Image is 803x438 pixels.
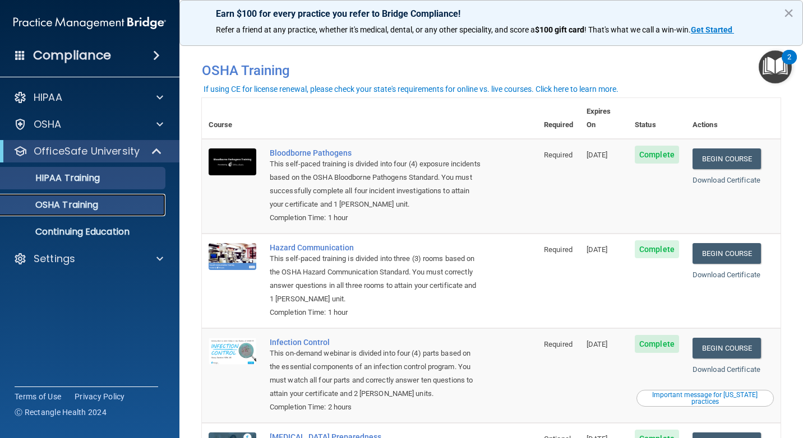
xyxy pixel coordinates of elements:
[15,407,107,418] span: Ⓒ Rectangle Health 2024
[783,4,794,22] button: Close
[537,98,580,139] th: Required
[216,25,535,34] span: Refer a friend at any practice, whether it's medical, dental, or any other speciality, and score a
[584,25,691,34] span: ! That's what we call a win-win.
[270,306,481,319] div: Completion Time: 1 hour
[270,211,481,225] div: Completion Time: 1 hour
[13,118,163,131] a: OSHA
[270,252,481,306] div: This self-paced training is divided into three (3) rooms based on the OSHA Hazard Communication S...
[204,85,619,93] div: If using CE for license renewal, please check your state's requirements for online vs. live cours...
[33,48,111,63] h4: Compliance
[691,25,734,34] a: Get Started
[34,118,62,131] p: OSHA
[34,91,62,104] p: HIPAA
[7,199,98,211] p: OSHA Training
[635,240,679,258] span: Complete
[7,173,100,184] p: HIPAA Training
[691,25,732,34] strong: Get Started
[13,91,163,104] a: HIPAA
[75,391,125,402] a: Privacy Policy
[587,151,608,159] span: [DATE]
[270,347,481,400] div: This on-demand webinar is divided into four (4) parts based on the essential components of an inf...
[587,245,608,254] span: [DATE]
[202,83,620,95] button: If using CE for license renewal, please check your state's requirements for online vs. live cours...
[202,98,263,139] th: Course
[270,148,481,157] a: Bloodborne Pathogens
[628,98,686,139] th: Status
[693,148,761,169] a: Begin Course
[13,252,163,265] a: Settings
[270,338,481,347] a: Infection Control
[13,12,166,34] img: PMB logo
[7,226,160,237] p: Continuing Education
[535,25,584,34] strong: $100 gift card
[202,63,781,78] h4: OSHA Training
[587,340,608,348] span: [DATE]
[270,243,481,252] a: Hazard Communication
[580,98,628,139] th: Expires On
[635,146,679,164] span: Complete
[759,50,792,83] button: Open Resource Center, 2 new notifications
[216,8,767,19] p: Earn $100 for every practice you refer to Bridge Compliance!
[270,400,481,414] div: Completion Time: 2 hours
[544,245,573,254] span: Required
[15,391,61,402] a: Terms of Use
[544,151,573,159] span: Required
[693,176,760,184] a: Download Certificate
[270,157,481,211] div: This self-paced training is divided into four (4) exposure incidents based on the OSHA Bloodborne...
[693,338,761,358] a: Begin Course
[609,358,790,403] iframe: Drift Widget Chat Controller
[787,57,791,72] div: 2
[34,252,75,265] p: Settings
[693,271,760,279] a: Download Certificate
[693,243,761,264] a: Begin Course
[686,98,781,139] th: Actions
[635,335,679,353] span: Complete
[544,340,573,348] span: Required
[638,392,772,405] div: Important message for [US_STATE] practices
[34,145,140,158] p: OfficeSafe University
[13,145,163,158] a: OfficeSafe University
